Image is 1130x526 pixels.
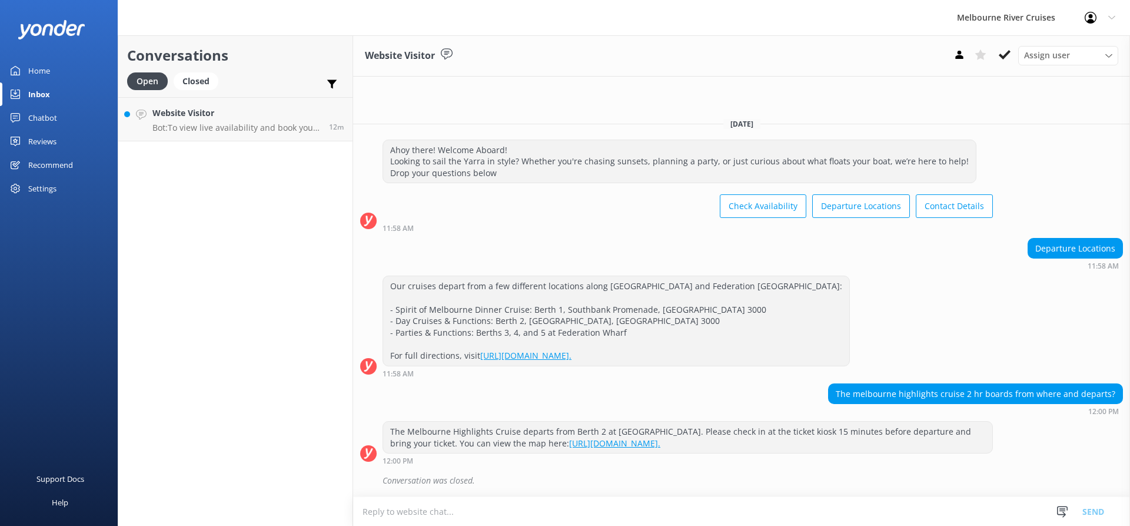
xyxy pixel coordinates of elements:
button: Departure Locations [812,194,910,218]
div: Conversation was closed. [383,471,1123,491]
div: Settings [28,177,56,200]
span: Assign user [1024,49,1070,62]
div: Our cruises depart from a few different locations along [GEOGRAPHIC_DATA] and Federation [GEOGRAP... [383,276,849,365]
strong: 11:58 AM [1088,263,1119,270]
button: Contact Details [916,194,993,218]
strong: 12:00 PM [383,458,413,465]
div: Recommend [28,153,73,177]
img: yonder-white-logo.png [18,20,85,39]
span: Aug 27 2025 03:18pm (UTC +10:00) Australia/Sydney [329,122,344,132]
div: Ahoy there! Welcome Aboard! Looking to sail the Yarra in style? Whether you're chasing sunsets, p... [383,140,976,183]
div: Closed [174,72,218,90]
div: 2025-08-27T02:03:15.373 [360,471,1123,491]
a: [URL][DOMAIN_NAME]. [480,350,571,361]
div: Aug 27 2025 12:00pm (UTC +10:00) Australia/Sydney [383,456,993,465]
div: Aug 27 2025 11:58am (UTC +10:00) Australia/Sydney [1028,262,1123,270]
div: Inbox [28,82,50,106]
div: The melbourne highlights cruise 2 hr boards from where and departs? [829,384,1122,404]
div: Support Docs [36,467,84,491]
strong: 11:58 AM [383,370,414,378]
div: Aug 27 2025 11:58am (UTC +10:00) Australia/Sydney [383,224,993,232]
h2: Conversations [127,44,344,67]
button: Check Availability [720,194,806,218]
div: Home [28,59,50,82]
div: The Melbourne Highlights Cruise departs from Berth 2 at [GEOGRAPHIC_DATA]. Please check in at the... [383,422,992,453]
div: Help [52,491,68,514]
h3: Website Visitor [365,48,435,64]
div: Open [127,72,168,90]
h4: Website Visitor [152,107,320,120]
a: [URL][DOMAIN_NAME]. [569,438,660,449]
strong: 12:00 PM [1088,408,1119,415]
p: Bot: To view live availability and book your Melbourne River Cruise experience, please visit: [UR... [152,123,320,133]
div: Chatbot [28,106,57,130]
strong: 11:58 AM [383,225,414,232]
div: Assign User [1018,46,1118,65]
span: [DATE] [723,119,760,129]
div: Aug 27 2025 12:00pm (UTC +10:00) Australia/Sydney [828,407,1123,415]
a: Open [127,74,174,87]
div: Reviews [28,130,56,153]
a: Closed [174,74,224,87]
a: Website VisitorBot:To view live availability and book your Melbourne River Cruise experience, ple... [118,97,353,141]
div: Aug 27 2025 11:58am (UTC +10:00) Australia/Sydney [383,369,850,378]
div: Departure Locations [1028,239,1122,259]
